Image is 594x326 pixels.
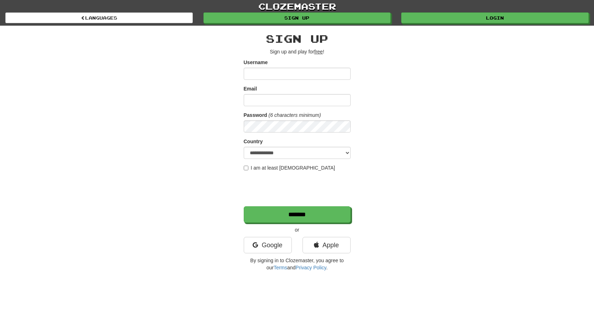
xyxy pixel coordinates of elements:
[244,48,351,55] p: Sign up and play for !
[269,112,321,118] em: (6 characters minimum)
[244,257,351,271] p: By signing in to Clozemaster, you agree to our and .
[244,85,257,92] label: Email
[5,12,193,23] a: Languages
[244,237,292,253] a: Google
[314,49,323,55] u: free
[244,166,248,170] input: I am at least [DEMOGRAPHIC_DATA]
[244,112,267,119] label: Password
[244,33,351,45] h2: Sign up
[244,138,263,145] label: Country
[244,59,268,66] label: Username
[244,226,351,233] p: or
[203,12,391,23] a: Sign up
[295,265,326,270] a: Privacy Policy
[303,237,351,253] a: Apple
[244,164,335,171] label: I am at least [DEMOGRAPHIC_DATA]
[244,175,352,203] iframe: reCAPTCHA
[274,265,287,270] a: Terms
[401,12,589,23] a: Login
